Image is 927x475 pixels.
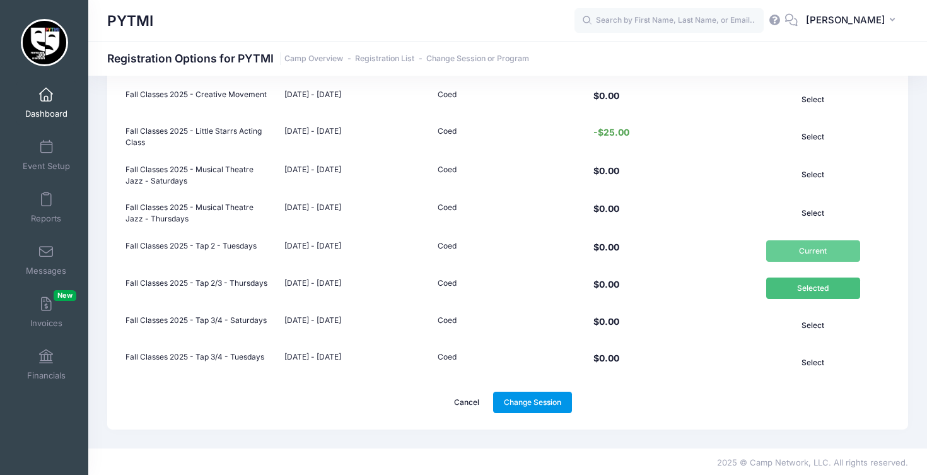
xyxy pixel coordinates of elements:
a: Dashboard [16,81,76,125]
td: Fall Classes 2025 - Musical Theatre Jazz - Thursdays [125,196,278,232]
span: $0.00 [590,165,622,176]
td: Coed [431,83,584,117]
a: Messages [16,238,76,282]
button: Select [766,351,860,373]
a: Camp Overview [284,54,343,64]
td: [DATE] - [DATE] [279,308,431,343]
td: Fall Classes 2025 - Musical Theatre Jazz - Saturdays [125,158,278,193]
td: Fall Classes 2025 - Little Starrs Acting Class [125,120,278,155]
a: Cancel [443,392,491,413]
td: [DATE] - [DATE] [279,83,431,117]
td: Fall Classes 2025 - Tap 3/4 - Saturdays [125,308,278,343]
td: Coed [431,120,584,155]
button: Select [766,89,860,110]
td: [DATE] - [DATE] [279,271,431,305]
span: Event Setup [23,161,70,172]
button: Selected [766,278,860,299]
td: Fall Classes 2025 - Tap 2 - Tuesdays [125,234,278,268]
span: Invoices [30,318,62,329]
td: [DATE] - [DATE] [279,196,431,232]
img: PYTMI [21,19,68,66]
span: Reports [31,213,61,224]
a: Reports [16,185,76,230]
td: [DATE] - [DATE] [279,158,431,193]
span: New [54,290,76,301]
span: -$25.00 [590,127,633,138]
td: Coed [431,196,584,232]
button: Select [766,164,860,185]
span: Messages [26,266,66,276]
a: Event Setup [16,133,76,177]
td: Coed [431,158,584,193]
td: Fall Classes 2025 - Tap 2/3 - Thursdays [125,271,278,305]
a: Change Session or Program [426,54,529,64]
a: Financials [16,343,76,387]
span: $0.00 [590,316,622,327]
span: $0.00 [590,242,622,252]
button: Select [766,202,860,223]
button: Select [766,315,860,336]
td: [DATE] - [DATE] [279,120,431,155]
td: Coed [431,271,584,305]
span: $0.00 [590,353,622,363]
input: Search by First Name, Last Name, or Email... [574,8,764,33]
td: Coed [431,234,584,268]
button: [PERSON_NAME] [798,6,908,35]
span: [PERSON_NAME] [806,13,885,27]
a: Change Session [493,392,573,413]
h1: Registration Options for PYTMI [107,52,529,65]
span: $0.00 [590,279,622,290]
span: Dashboard [25,108,67,119]
span: $0.00 [590,203,622,214]
td: Coed [431,346,584,380]
a: Registration List [355,54,414,64]
a: InvoicesNew [16,290,76,334]
td: [DATE] - [DATE] [279,346,431,380]
td: [DATE] - [DATE] [279,234,431,268]
span: 2025 © Camp Network, LLC. All rights reserved. [717,457,908,467]
td: Coed [431,308,584,343]
button: Select [766,126,860,147]
td: Fall Classes 2025 - Tap 3/4 - Tuesdays [125,346,278,380]
span: Financials [27,370,66,381]
span: $0.00 [590,90,622,101]
h1: PYTMI [107,6,153,35]
td: Fall Classes 2025 - Creative Movement [125,83,278,117]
